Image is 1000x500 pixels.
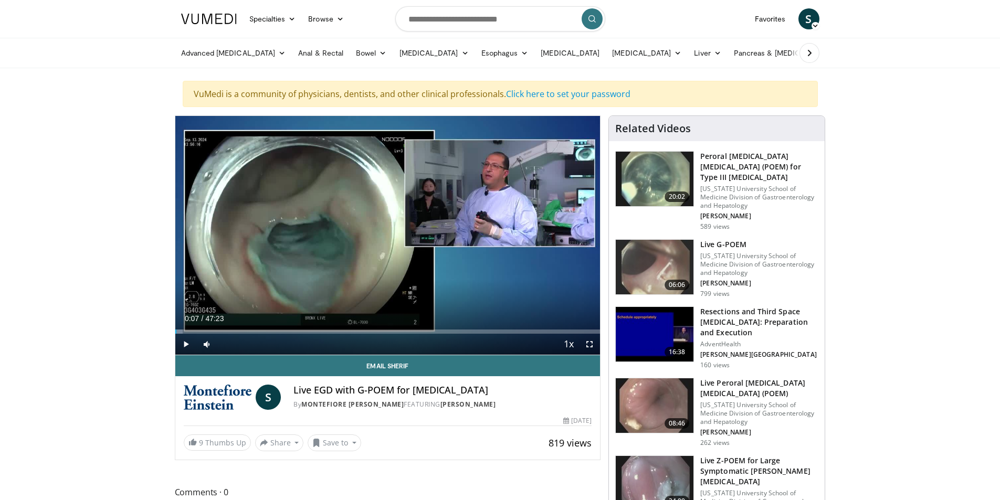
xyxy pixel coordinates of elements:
button: Playback Rate [558,334,579,355]
p: [PERSON_NAME][GEOGRAPHIC_DATA] [700,350,818,359]
p: [PERSON_NAME] [700,212,818,220]
p: [US_STATE] University School of Medicine Division of Gastroenterology and Hepatology [700,401,818,426]
div: VuMedi is a community of physicians, dentists, and other clinical professionals. [183,81,818,107]
p: 160 views [700,361,730,369]
a: Liver [688,42,727,63]
span: 20:02 [665,192,690,202]
a: S [798,8,819,29]
p: 799 views [700,290,730,298]
img: VuMedi Logo [181,14,237,24]
img: c0a2f06f-cb80-4b6e-98ad-1d5aff41a6d0.150x105_q85_crop-smart_upscale.jpg [616,240,693,294]
a: Click here to set your password [506,88,630,100]
span: 819 views [549,437,592,449]
button: Share [255,434,304,451]
span: 0:07 [185,314,199,323]
a: Browse [302,8,350,29]
h3: Live Peroral [MEDICAL_DATA] [MEDICAL_DATA] (POEM) [700,378,818,399]
button: Save to [308,434,361,451]
span: 16:38 [665,347,690,357]
a: Advanced [MEDICAL_DATA] [175,42,292,63]
p: 262 views [700,439,730,447]
h3: Live G-POEM [700,239,818,250]
a: 06:06 Live G-POEM [US_STATE] University School of Medicine Division of Gastroenterology and Hepat... [615,239,818,298]
a: Pancreas & [MEDICAL_DATA] [728,42,850,63]
span: 47:23 [205,314,224,323]
img: Montefiore Einstein [184,385,252,410]
a: 08:46 Live Peroral [MEDICAL_DATA] [MEDICAL_DATA] (POEM) [US_STATE] University School of Medicine ... [615,378,818,447]
a: 9 Thumbs Up [184,434,251,451]
a: [MEDICAL_DATA] [534,42,606,63]
p: [PERSON_NAME] [700,279,818,288]
img: 3f502ed6-a0e1-4f11-8561-1a25583b0f82.150x105_q85_crop-smart_upscale.jpg [616,152,693,206]
a: [PERSON_NAME] [440,400,496,409]
h4: Live EGD with G-POEM for [MEDICAL_DATA] [293,385,592,396]
p: [US_STATE] University School of Medicine Division of Gastroenterology and Hepatology [700,185,818,210]
span: Comments 0 [175,485,601,499]
a: S [256,385,281,410]
a: Favorites [749,8,792,29]
a: 16:38 Resections and Third Space [MEDICAL_DATA]: Preparation and Execution AdventHealth [PERSON_N... [615,306,818,369]
div: By FEATURING [293,400,592,409]
button: Mute [196,334,217,355]
p: [US_STATE] University School of Medicine Division of Gastroenterology and Hepatology [700,252,818,277]
h3: Resections and Third Space [MEDICAL_DATA]: Preparation and Execution [700,306,818,338]
h3: Peroral [MEDICAL_DATA] [MEDICAL_DATA] (POEM) for Type III [MEDICAL_DATA] [700,151,818,183]
a: [MEDICAL_DATA] [393,42,475,63]
a: 20:02 Peroral [MEDICAL_DATA] [MEDICAL_DATA] (POEM) for Type III [MEDICAL_DATA] [US_STATE] Univers... [615,151,818,231]
span: / [202,314,204,323]
span: 06:06 [665,280,690,290]
p: AdventHealth [700,340,818,348]
div: Progress Bar [175,329,601,334]
h4: Related Videos [615,122,691,135]
input: Search topics, interventions [395,6,605,31]
p: 589 views [700,222,730,231]
a: Email Sherif [175,355,601,376]
img: 24346d2b-1fbf-4793-9635-0f94ba5b6cdf.150x105_q85_crop-smart_upscale.jpg [616,307,693,361]
a: Bowel [350,42,393,63]
img: 0acd0d66-2b68-4be8-a295-fd3bfc8613e0.150x105_q85_crop-smart_upscale.jpg [616,378,693,433]
h3: Live Z-POEM for Large Symptomatic [PERSON_NAME][MEDICAL_DATA] [700,455,818,487]
div: [DATE] [563,416,592,425]
span: 08:46 [665,418,690,429]
video-js: Video Player [175,116,601,355]
button: Play [175,334,196,355]
a: Specialties [243,8,302,29]
a: Anal & Rectal [292,42,350,63]
span: 9 [199,438,203,448]
button: Fullscreen [579,334,600,355]
a: Esophagus [475,42,535,63]
a: [MEDICAL_DATA] [606,42,688,63]
a: Montefiore [PERSON_NAME] [301,400,404,409]
p: [PERSON_NAME] [700,428,818,437]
